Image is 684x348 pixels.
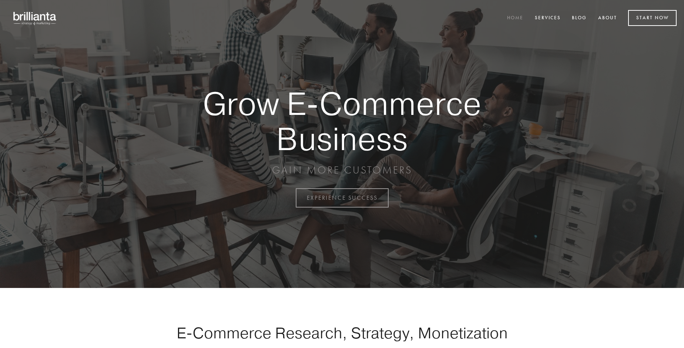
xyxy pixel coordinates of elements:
p: GAIN MORE CUSTOMERS [177,163,507,177]
a: Blog [567,12,591,24]
a: Start Now [628,10,677,26]
strong: Grow E-Commerce Business [177,86,507,156]
a: Services [530,12,566,24]
a: EXPERIENCE SUCCESS [296,188,389,208]
a: About [593,12,622,24]
img: brillianta - research, strategy, marketing [7,7,63,29]
a: Home [502,12,528,24]
h1: E-Commerce Research, Strategy, Monetization [153,324,531,342]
